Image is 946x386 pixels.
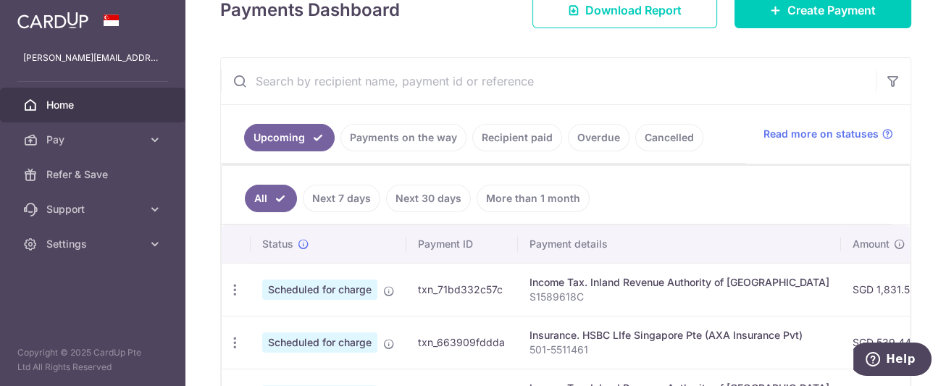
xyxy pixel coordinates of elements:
[841,316,927,369] td: SGD 539.44
[244,124,335,151] a: Upcoming
[221,58,876,104] input: Search by recipient name, payment id or reference
[518,225,841,263] th: Payment details
[262,280,377,300] span: Scheduled for charge
[46,202,142,217] span: Support
[46,133,142,147] span: Pay
[635,124,703,151] a: Cancelled
[303,185,380,212] a: Next 7 days
[529,275,829,290] div: Income Tax. Inland Revenue Authority of [GEOGRAPHIC_DATA]
[406,225,518,263] th: Payment ID
[529,290,829,304] p: S1589618C
[386,185,471,212] a: Next 30 days
[763,127,893,141] a: Read more on statuses
[340,124,466,151] a: Payments on the way
[406,263,518,316] td: txn_71bd332c57c
[787,1,876,19] span: Create Payment
[568,124,629,151] a: Overdue
[841,263,927,316] td: SGD 1,831.57
[46,237,142,251] span: Settings
[529,328,829,343] div: Insurance. HSBC LIfe Singapore Pte (AXA Insurance Pvt)
[46,98,142,112] span: Home
[477,185,590,212] a: More than 1 month
[46,167,142,182] span: Refer & Save
[585,1,682,19] span: Download Report
[262,237,293,251] span: Status
[245,185,297,212] a: All
[23,51,162,65] p: [PERSON_NAME][EMAIL_ADDRESS][DOMAIN_NAME]
[529,343,829,357] p: 501-5511461
[406,316,518,369] td: txn_663909fddda
[17,12,88,29] img: CardUp
[853,237,890,251] span: Amount
[262,332,377,353] span: Scheduled for charge
[763,127,879,141] span: Read more on statuses
[853,343,932,379] iframe: Opens a widget where you can find more information
[472,124,562,151] a: Recipient paid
